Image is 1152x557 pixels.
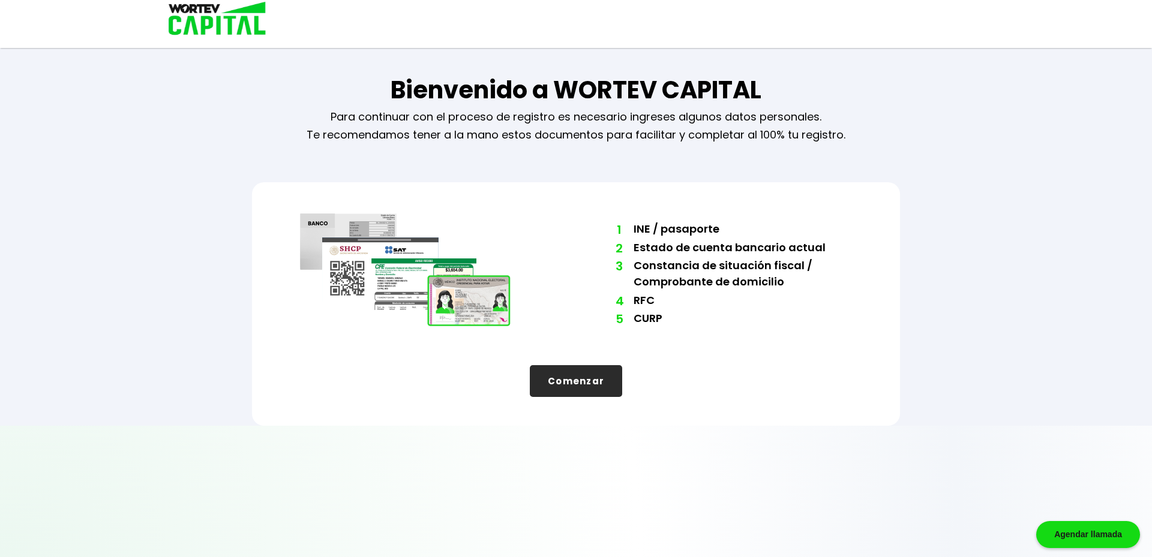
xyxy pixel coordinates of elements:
[616,239,622,257] span: 2
[616,221,622,239] span: 1
[634,239,852,258] li: Estado de cuenta bancario actual
[634,257,852,292] li: Constancia de situación fiscal / Comprobante de domicilio
[307,108,845,144] p: Para continuar con el proceso de registro es necesario ingreses algunos datos personales. Te reco...
[1036,521,1140,548] div: Agendar llamada
[634,221,852,239] li: INE / pasaporte
[634,310,852,329] li: CURP
[391,72,761,108] h1: Bienvenido a WORTEV CAPITAL
[616,257,622,275] span: 3
[530,365,622,397] button: Comenzar
[616,292,622,310] span: 4
[616,310,622,328] span: 5
[634,292,852,311] li: RFC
